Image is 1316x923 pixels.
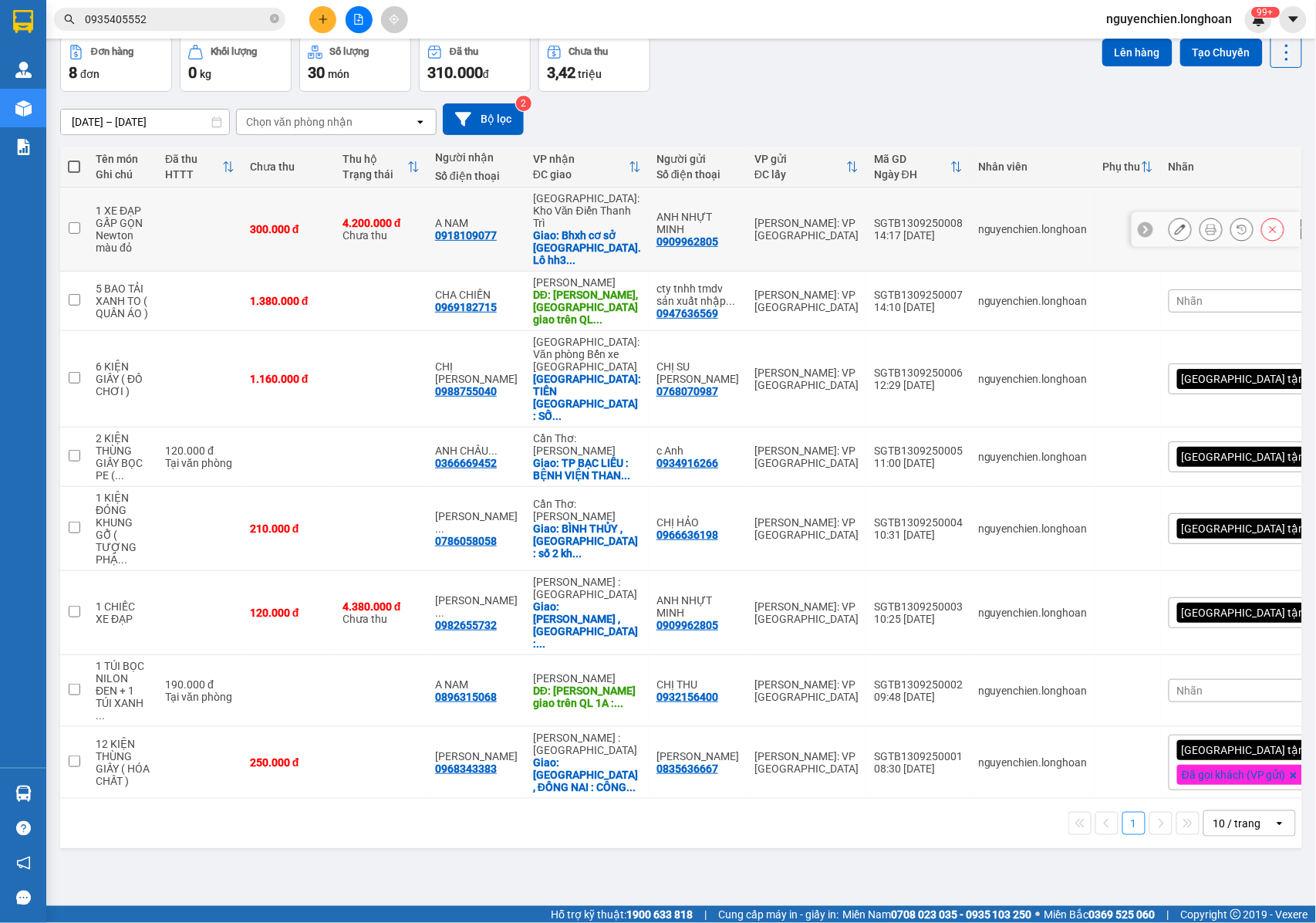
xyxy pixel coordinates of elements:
span: đ [483,68,489,80]
div: nguyenchien.longhoan [978,522,1088,535]
div: ANH CHÂU HẬU DŨ [435,445,518,457]
div: Người gửi [656,153,739,165]
div: SGTB1309250008 [874,217,963,229]
div: Tại văn phòng [165,691,235,703]
span: nguyenchien.longhoan [1095,9,1245,29]
div: Tên món [96,153,150,165]
div: Mã GD [874,153,950,165]
div: nguyenchien.longhoan [978,223,1088,235]
input: Select a date range. [61,110,229,134]
span: ... [536,637,545,650]
span: ... [566,254,575,266]
div: DĐ: Hồng Lĩnh giao trên QL 1A : PHƯỜNG ĐẬU LIÊU , HỒNG LĨNH , HÀ TĨNH [533,685,641,709]
span: CÔNG TY TNHH CHUYỂN PHÁT NHANH BẢO AN [122,52,308,80]
button: 1 [1122,812,1146,835]
sup: 2 [516,96,531,111]
strong: PHIẾU DÁN LÊN HÀNG [109,7,312,28]
button: Đơn hàng8đơn [60,36,172,92]
span: ... [726,295,735,307]
span: Đã gọi khách (VP gửi) [1182,768,1286,782]
div: 0918109077 [435,229,497,242]
span: 30 [308,63,325,82]
div: [PERSON_NAME]: VP [GEOGRAPHIC_DATA] [754,289,859,313]
span: copyright [1230,909,1241,920]
div: ĐC lấy [754,168,846,181]
div: Giao: BÌNH THỦY , CẦN THƠ : số 2 khu sân bay đường Lê Hồng Phong quận Bình Thuỷ phường Thới An Đô... [533,522,641,560]
div: [PERSON_NAME] [533,672,641,685]
div: ĐC giao [533,168,629,181]
div: SGTB1309250006 [874,367,963,379]
div: 0968343383 [435,762,497,775]
div: 190.000 đ [165,678,235,691]
button: Đã thu310.000đ [419,36,531,92]
div: Cần Thơ: [PERSON_NAME] [533,432,641,457]
img: logo-vxr [13,10,33,33]
div: 12 KIỆN THÙNG GIẤY ( HÓA CHẤT ) [96,738,150,787]
span: ... [96,709,105,722]
div: ANH NHỰT MINH [656,594,739,619]
div: KIM HÒA [656,750,739,762]
div: 0947636569 [656,307,718,319]
div: Chưa thu [342,600,420,625]
div: 300.000 đ [250,223,327,235]
div: [GEOGRAPHIC_DATA]: Kho Văn Điển Thanh Trì [533,192,641,229]
div: 10:31 [DATE] [874,529,963,541]
button: Lên hàng [1102,39,1173,66]
span: Miền Nam [842,906,1032,923]
div: nguyenchien.longhoan [978,451,1088,463]
div: 0909962805 [656,619,718,631]
span: Miền Bắc [1044,906,1156,923]
div: Chưa thu [569,46,609,57]
div: CHỊ HẢO [656,516,739,529]
div: 10:25 [DATE] [874,613,963,625]
strong: 0369 525 060 [1089,908,1156,921]
div: [PERSON_NAME] [533,276,641,289]
div: DĐ: Kỳ Anh, HÀ TĨNH giao trên QL 1A : [533,289,641,326]
div: 4.200.000 đ [342,217,420,229]
button: Chưa thu3,42 triệu [538,36,650,92]
div: 14:10 [DATE] [874,301,963,313]
div: Số điện thoại [656,168,739,181]
div: Người nhận [435,151,518,164]
div: Võ Thị Thuỳ Linh [435,510,518,535]
div: [GEOGRAPHIC_DATA]: Văn phòng Bến xe [GEOGRAPHIC_DATA] [533,336,641,373]
button: Bộ lọc [443,103,524,135]
div: ANH QUANG [435,750,518,762]
span: ... [118,553,127,566]
button: Khối lượng0kg [180,36,292,92]
div: 2 KIỆN THÙNG GIẤY BỌC PE ( THUỐC ) [96,432,150,482]
div: Cần Thơ: [PERSON_NAME] [533,498,641,522]
span: notification [16,856,31,871]
div: [PERSON_NAME]: VP [GEOGRAPHIC_DATA] [754,600,859,625]
div: 0934916266 [656,457,718,469]
div: 10 / trang [1213,816,1261,831]
span: search [64,14,75,25]
th: Toggle SortBy [157,147,242,188]
div: 08:30 [DATE] [874,762,963,775]
span: ... [614,697,623,709]
div: Vương Quang Thi [435,594,518,619]
div: [PERSON_NAME]: VP [GEOGRAPHIC_DATA] [754,516,859,541]
span: ... [115,469,124,482]
div: Tại văn phòng [165,457,235,469]
div: 0366669452 [435,457,497,469]
span: ... [621,469,630,482]
div: 0896315068 [435,691,497,703]
div: Ghi chú [96,168,150,181]
div: Giao: THUẬN AN , BÌNH DƯƠNG : CÔNG TY TNHH SXTMDV JA VIỆT NAM,115A, Đ. Hưng Định 11, P. Thuận An,... [533,600,641,650]
div: CHA CHIẾN [435,289,518,301]
div: HTTT [165,168,222,181]
span: ... [626,781,636,793]
span: Nhãn [1177,295,1203,307]
span: Mã đơn: SGTB1309250006 [6,93,237,114]
div: nguyenchien.longhoan [978,756,1088,769]
th: Toggle SortBy [335,147,427,188]
button: caret-down [1280,6,1307,33]
div: 0786058058 [435,535,497,547]
div: nguyenchien.longhoan [978,373,1088,385]
div: SGTB1309250002 [874,678,963,691]
span: question-circle [16,821,31,836]
div: [PERSON_NAME]: VP [GEOGRAPHIC_DATA] [754,367,859,391]
div: 250.000 đ [250,756,327,769]
div: [PERSON_NAME]: VP [GEOGRAPHIC_DATA] [754,678,859,703]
